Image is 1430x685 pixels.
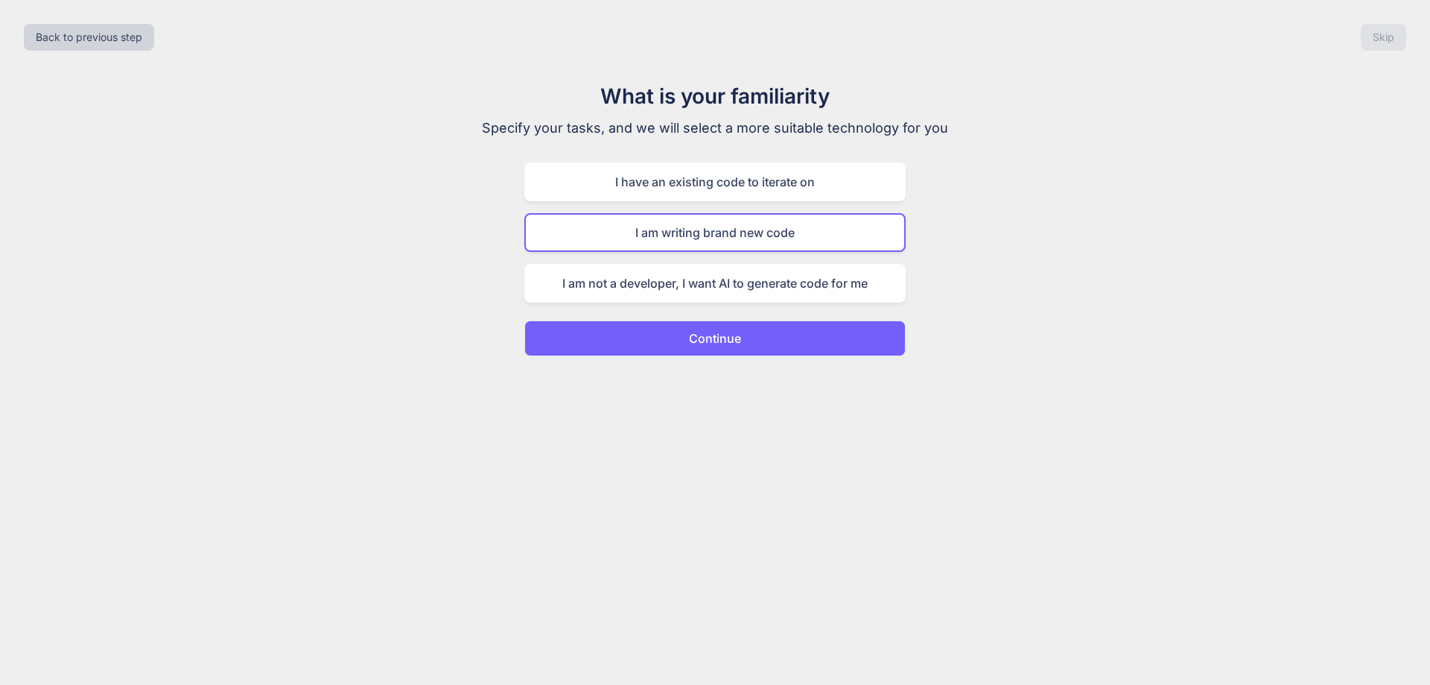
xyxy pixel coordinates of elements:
[689,329,741,347] p: Continue
[465,118,965,139] p: Specify your tasks, and we will select a more suitable technology for you
[465,81,965,112] h1: What is your familiarity
[524,213,906,252] div: I am writing brand new code
[524,321,906,356] button: Continue
[524,264,906,303] div: I am not a developer, I want AI to generate code for me
[1361,24,1406,51] button: Skip
[24,24,154,51] button: Back to previous step
[524,162,906,201] div: I have an existing code to iterate on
